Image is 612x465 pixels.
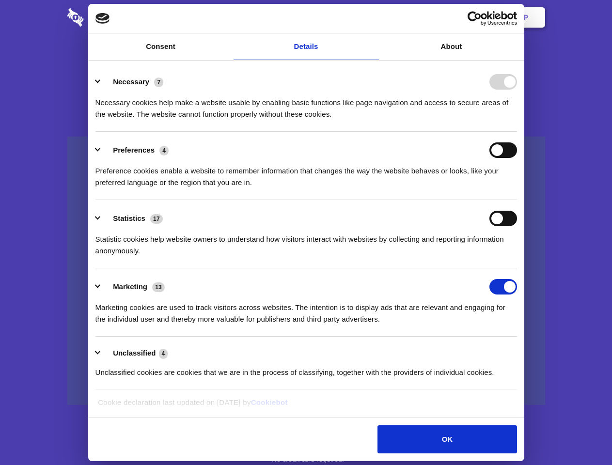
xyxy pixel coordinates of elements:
a: Pricing [284,2,327,32]
a: Usercentrics Cookiebot - opens in a new window [432,11,517,26]
div: Cookie declaration last updated on [DATE] by [91,397,521,416]
a: Contact [393,2,438,32]
button: Preferences (4) [95,142,175,158]
img: logo [95,13,110,24]
a: Cookiebot [251,398,288,406]
a: Wistia video thumbnail [67,137,545,405]
img: logo-wordmark-white-trans-d4663122ce5f474addd5e946df7df03e33cb6a1c49d2221995e7729f52c070b2.svg [67,8,150,27]
span: 4 [159,349,168,358]
div: Unclassified cookies are cookies that we are in the process of classifying, together with the pro... [95,359,517,378]
button: Marketing (13) [95,279,171,294]
span: 4 [159,146,169,155]
span: 17 [150,214,163,224]
span: 7 [154,77,163,87]
div: Preference cookies enable a website to remember information that changes the way the website beha... [95,158,517,188]
div: Necessary cookies help make a website usable by enabling basic functions like page navigation and... [95,90,517,120]
a: About [379,33,524,60]
label: Statistics [113,214,145,222]
a: Consent [88,33,234,60]
div: Statistic cookies help website owners to understand how visitors interact with websites by collec... [95,226,517,257]
a: Details [234,33,379,60]
span: 13 [152,282,165,292]
label: Marketing [113,282,147,291]
button: Unclassified (4) [95,347,174,359]
button: OK [377,425,517,453]
button: Statistics (17) [95,211,169,226]
h4: Auto-redaction of sensitive data, encrypted data sharing and self-destructing private chats. Shar... [67,88,545,120]
label: Preferences [113,146,155,154]
button: Necessary (7) [95,74,170,90]
a: Login [439,2,482,32]
h1: Eliminate Slack Data Loss. [67,44,545,78]
div: Marketing cookies are used to track visitors across websites. The intention is to display ads tha... [95,294,517,325]
label: Necessary [113,77,149,86]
